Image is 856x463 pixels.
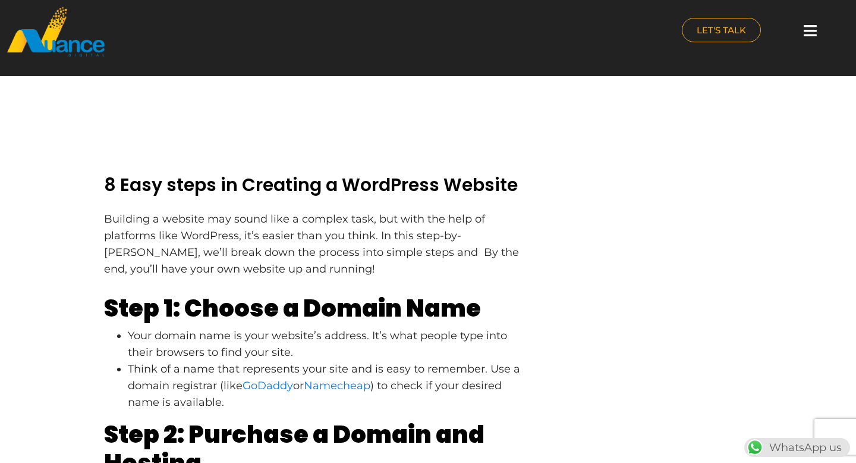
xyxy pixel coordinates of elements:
[745,438,764,457] img: WhatsApp
[243,379,293,392] a: GoDaddy
[104,292,481,325] b: Step 1: Choose a Domain Name
[697,26,746,35] span: LET'S TALK
[6,6,106,58] img: nuance-qatar_logo
[304,379,370,392] a: Namecheap
[128,329,507,359] span: Your domain name is your website’s address. It’s what people type into their browsers to find you...
[744,438,850,457] div: WhatsApp us
[104,174,526,196] h2: 8 Easy steps in Creating a WordPress Website
[682,18,761,42] a: LET'S TALK
[104,212,519,276] span: Building a website may sound like a complex task, but with the help of platforms like WordPress, ...
[6,6,422,58] a: nuance-qatar_logo
[128,362,520,409] span: Think of a name that represents your site and is easy to remember. Use a domain registrar (like o...
[744,441,850,454] a: WhatsAppWhatsApp us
